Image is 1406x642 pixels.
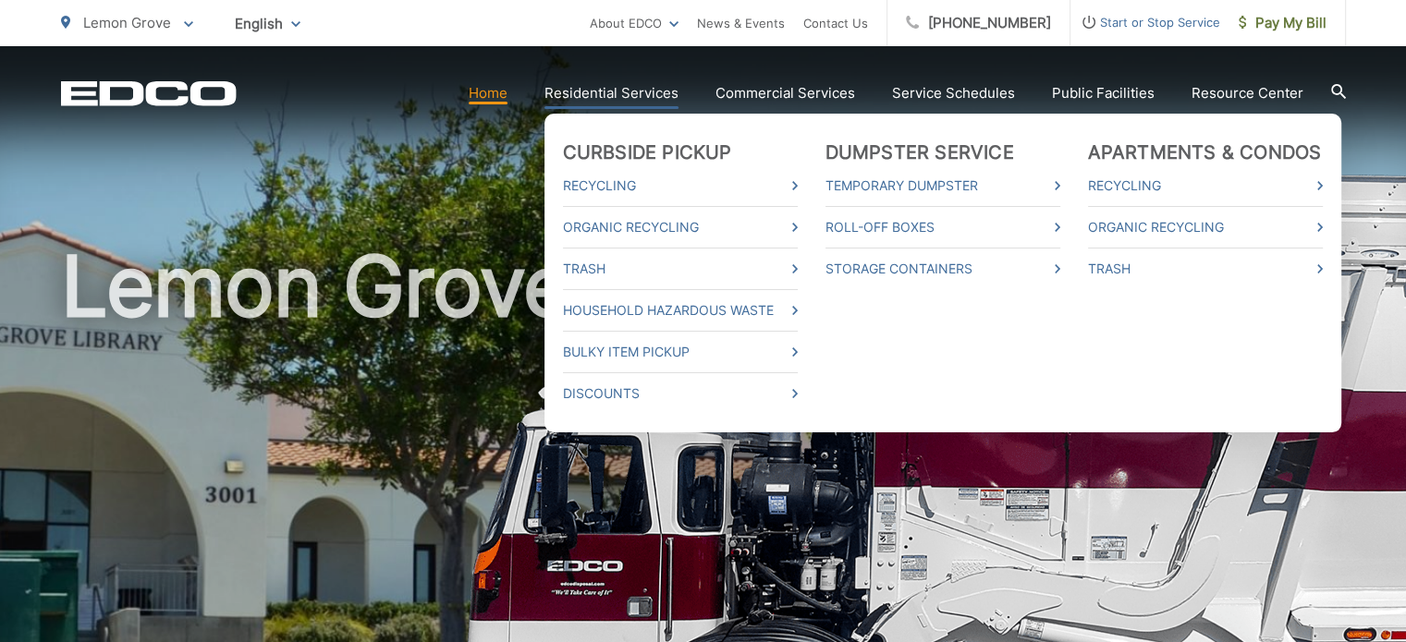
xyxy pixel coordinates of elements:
a: Discounts [563,382,798,405]
span: English [221,7,314,40]
a: About EDCO [590,12,679,34]
a: Roll-Off Boxes [825,216,1060,238]
a: Service Schedules [892,82,1015,104]
a: EDCD logo. Return to the homepage. [61,80,237,106]
a: Trash [563,258,798,280]
a: Curbside Pickup [563,141,732,164]
a: Dumpster Service [825,141,1014,164]
span: Lemon Grove [83,14,171,31]
a: Public Facilities [1052,82,1155,104]
a: Commercial Services [715,82,855,104]
a: Bulky Item Pickup [563,341,798,363]
a: Organic Recycling [563,216,798,238]
a: Recycling [563,175,798,197]
a: Resource Center [1192,82,1303,104]
a: Storage Containers [825,258,1060,280]
span: Pay My Bill [1239,12,1327,34]
a: News & Events [697,12,785,34]
a: Contact Us [803,12,868,34]
a: Residential Services [544,82,679,104]
a: Temporary Dumpster [825,175,1060,197]
a: Household Hazardous Waste [563,299,798,321]
a: Home [469,82,507,104]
